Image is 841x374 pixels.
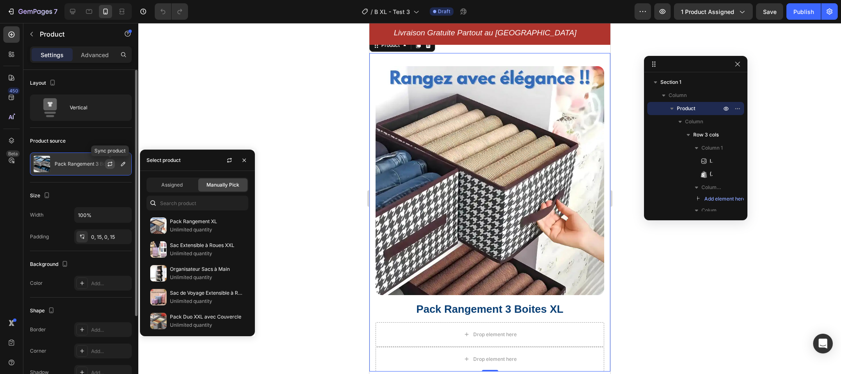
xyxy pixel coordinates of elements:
span: Column 3 [701,206,723,215]
p: Organisateur Sacs à Main [170,265,245,273]
img: collections [150,289,167,305]
span: Column 1 [701,144,723,152]
span: Add element here [704,195,746,203]
button: Add element here [697,194,744,204]
div: Add... [91,326,130,334]
div: Color [30,279,43,287]
button: 1 product assigned [674,3,753,20]
span: B XL - Test 3 [374,7,410,16]
div: 0, 15, 0, 15 [91,233,130,241]
iframe: Design area [369,23,610,374]
p: Unlimited quantity [170,321,245,329]
div: Border [30,326,46,333]
span: Draft [438,8,450,15]
button: Publish [786,3,821,20]
span: Image [710,157,713,165]
p: Settings [41,51,64,59]
p: Unlimited quantity [170,226,245,234]
input: Search in Settings & Advanced [147,196,248,210]
span: Row 3 cols [693,131,719,139]
span: Section 1 [660,78,681,86]
div: Corner [30,347,46,355]
div: Open Intercom Messenger [813,334,833,353]
span: Column [669,91,687,99]
img: collections [150,265,167,282]
button: 7 [3,3,61,20]
p: Unlimited quantity [170,249,245,258]
p: Unlimited quantity [170,297,245,305]
span: Column 2 [701,183,723,192]
img: collections [150,217,167,234]
div: Padding [30,233,49,240]
h2: 🔄 Retour Facile sous 7 Jours [232,4,451,18]
div: 450 [8,88,20,94]
p: Sac de Voyage Extensible à Roues XXL [170,289,245,297]
p: 7 [54,7,57,16]
img: product feature img [34,156,50,172]
div: Vertical [70,98,120,117]
span: Column [685,118,703,126]
p: Advanced [81,51,109,59]
span: (P) Title [710,170,713,178]
p: Sac Extensible à Roues XXL [170,241,245,249]
div: Background [30,259,70,270]
span: Save [763,8,777,15]
p: Pack Duo XXL avec Couvercle [170,313,245,321]
input: Auto [75,208,131,222]
div: Undo/Redo [155,3,188,20]
p: Product [40,29,110,39]
p: Pack Rangement XL [170,217,245,226]
div: Size [30,190,52,201]
button: Save [756,3,783,20]
div: Shape [30,305,56,316]
div: Beta [6,150,20,157]
div: Select product [147,157,181,164]
div: Layout [30,78,57,89]
div: Width [30,211,44,219]
span: 1 product assigned [681,7,734,16]
div: Add... [91,280,130,287]
p: Pack Rangement 3 Boites XL [55,161,121,167]
span: / [371,7,373,16]
div: Product source [30,137,66,145]
p: Unlimited quantity [170,273,245,282]
div: Publish [793,7,814,16]
img: collections [150,313,167,329]
div: Add... [91,348,130,355]
span: Product [677,104,695,113]
span: Assigned [161,181,183,189]
span: Manually Pick [206,181,239,189]
img: collections [150,241,167,258]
